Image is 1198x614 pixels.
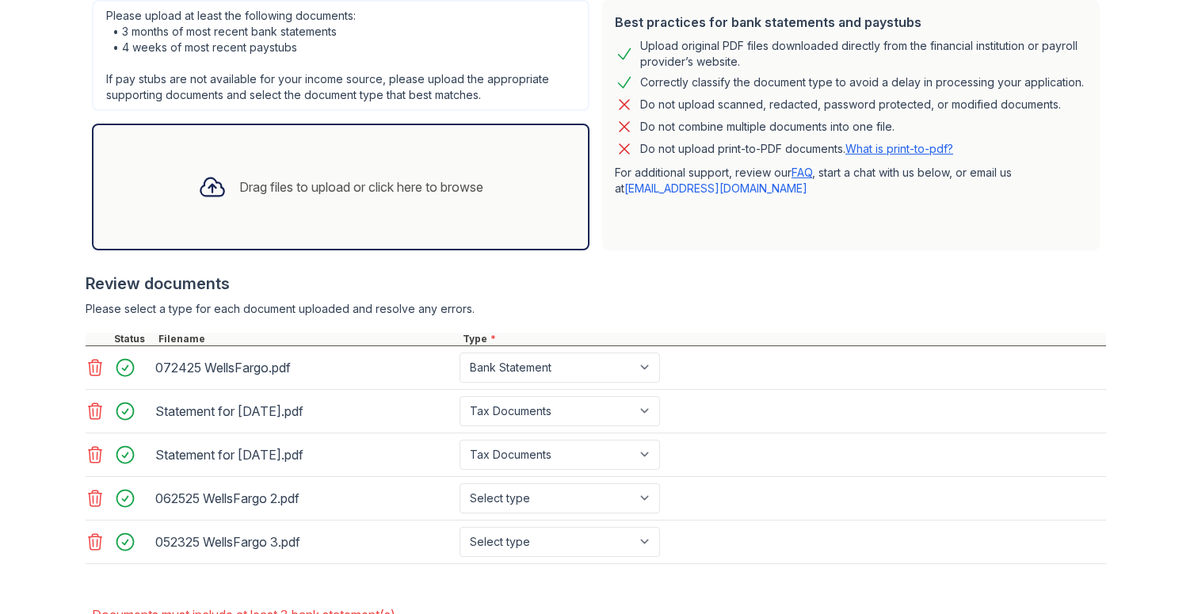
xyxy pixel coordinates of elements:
[155,333,460,345] div: Filename
[624,181,807,195] a: [EMAIL_ADDRESS][DOMAIN_NAME]
[111,333,155,345] div: Status
[155,529,453,555] div: 052325 WellsFargo 3.pdf
[239,177,483,196] div: Drag files to upload or click here to browse
[640,38,1087,70] div: Upload original PDF files downloaded directly from the financial institution or payroll provider’...
[460,333,1106,345] div: Type
[155,442,453,467] div: Statement for [DATE].pdf
[640,117,895,136] div: Do not combine multiple documents into one file.
[86,301,1106,317] div: Please select a type for each document uploaded and resolve any errors.
[792,166,812,179] a: FAQ
[615,13,1087,32] div: Best practices for bank statements and paystubs
[86,273,1106,295] div: Review documents
[845,142,953,155] a: What is print-to-pdf?
[155,486,453,511] div: 062525 WellsFargo 2.pdf
[615,165,1087,196] p: For additional support, review our , start a chat with us below, or email us at
[155,355,453,380] div: 072425 WellsFargo.pdf
[640,73,1084,92] div: Correctly classify the document type to avoid a delay in processing your application.
[640,141,953,157] p: Do not upload print-to-PDF documents.
[155,399,453,424] div: Statement for [DATE].pdf
[640,95,1061,114] div: Do not upload scanned, redacted, password protected, or modified documents.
